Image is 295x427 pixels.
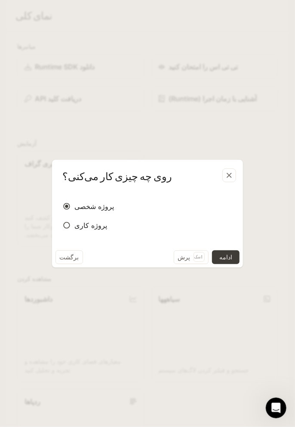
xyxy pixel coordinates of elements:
button: برگشت [55,250,83,264]
button: ادامه [212,250,240,264]
iframe: چت زنده اینترکام [266,398,286,418]
font: ادامه [219,253,232,261]
button: پرشاسک [174,250,209,264]
font: برگشت [60,253,79,261]
font: روی چه چیزی کار می‌کنی؟ [62,170,172,183]
font: اسک [195,254,203,260]
font: پروژه شخصی [74,202,114,211]
font: پروژه کاری [74,221,107,230]
font: پرش [178,253,190,261]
